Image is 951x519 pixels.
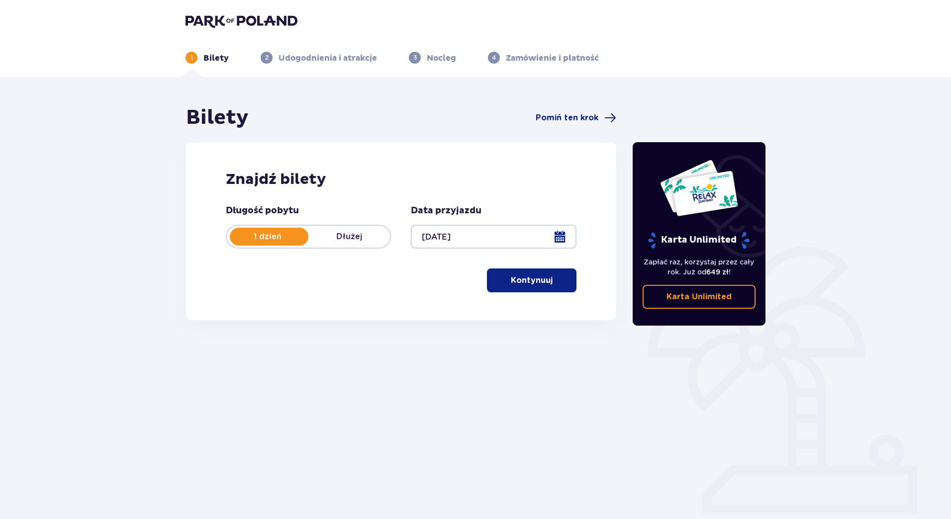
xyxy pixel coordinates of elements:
[488,52,599,64] div: 4Zamówienie i płatność
[203,53,229,64] p: Bilety
[492,53,496,62] p: 4
[409,52,456,64] div: 3Nocleg
[186,105,249,130] h1: Bilety
[279,53,377,64] p: Udogodnienia i atrakcje
[536,112,598,123] span: Pomiń ten krok
[261,52,377,64] div: 2Udogodnienia i atrakcje
[226,170,576,189] h2: Znajdź bilety
[506,53,599,64] p: Zamówienie i płatność
[427,53,456,64] p: Nocleg
[265,53,269,62] p: 2
[706,268,729,276] span: 649 zł
[660,159,739,217] img: Dwie karty całoroczne do Suntago z napisem 'UNLIMITED RELAX', na białym tle z tropikalnymi liśćmi...
[186,14,297,28] img: Park of Poland logo
[186,52,229,64] div: 1Bilety
[647,232,751,249] p: Karta Unlimited
[643,257,756,277] p: Zapłać raz, korzystaj przez cały rok. Już od !
[308,231,390,242] p: Dłużej
[226,205,299,217] p: Długość pobytu
[411,205,481,217] p: Data przyjazdu
[190,53,193,62] p: 1
[227,231,308,242] p: 1 dzień
[413,53,417,62] p: 3
[487,268,576,292] button: Kontynuuj
[536,112,616,124] a: Pomiń ten krok
[643,285,756,309] a: Karta Unlimited
[511,275,553,286] p: Kontynuuj
[666,291,732,302] p: Karta Unlimited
